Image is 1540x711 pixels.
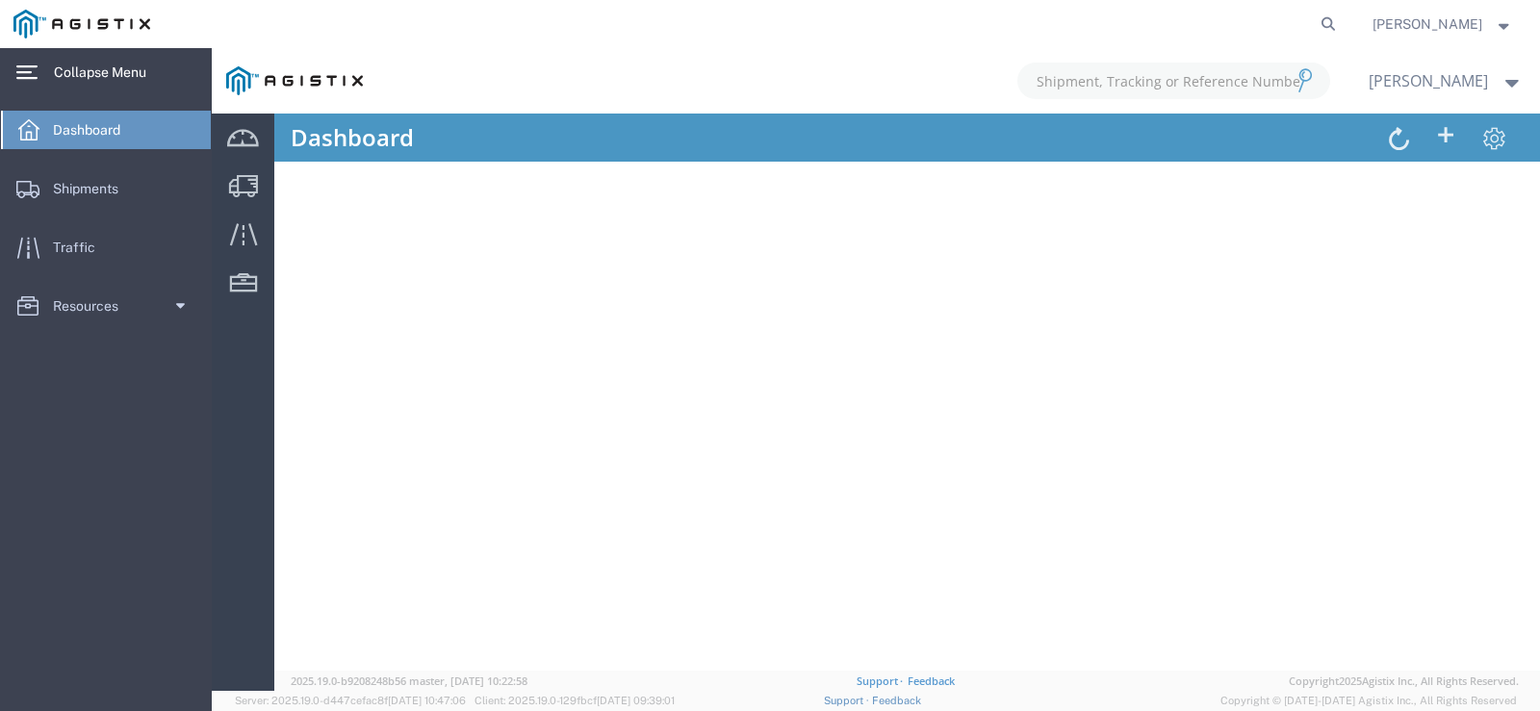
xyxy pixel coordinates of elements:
[54,53,160,91] span: Collapse Menu
[212,48,1540,691] iframe: FS Legacy Container
[235,695,466,706] span: Server: 2025.19.0-d447cefac8f
[53,111,134,149] span: Dashboard
[13,10,150,38] img: logo
[1372,13,1514,36] button: [PERSON_NAME]
[475,695,675,706] span: Client: 2025.19.0-129fbcf
[53,287,132,325] span: Resources
[597,695,675,706] span: [DATE] 09:39:01
[1,111,211,149] a: Dashboard
[824,695,872,706] a: Support
[388,695,466,706] span: [DATE] 10:47:06
[1373,13,1482,35] span: Craig Clark
[1220,693,1517,709] span: Copyright © [DATE]-[DATE] Agistix Inc., All Rights Reserved
[872,695,921,706] a: Feedback
[53,228,109,267] span: Traffic
[53,169,132,208] span: Shipments
[1,228,211,267] a: Traffic
[1,287,211,325] a: Resources
[1,169,211,208] a: Shipments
